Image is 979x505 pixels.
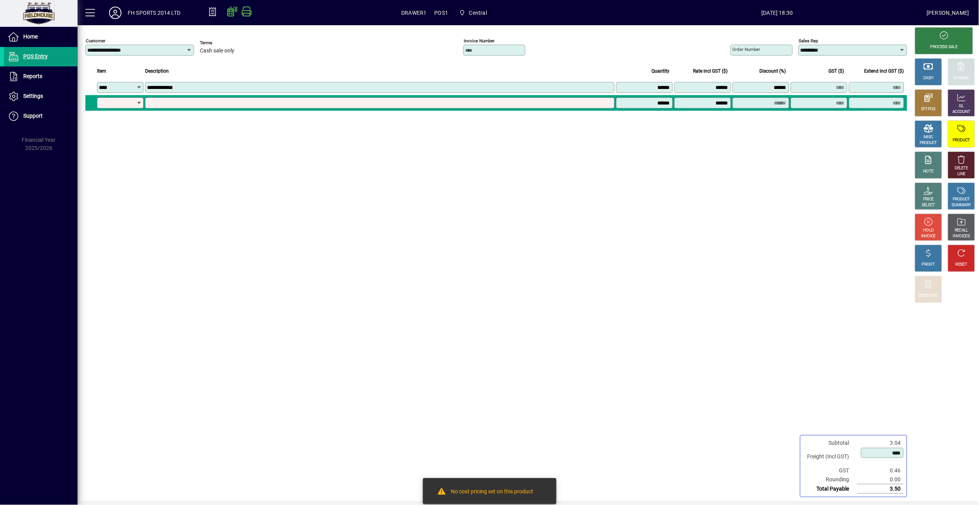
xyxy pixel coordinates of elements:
[930,44,958,50] div: PROCESS SALE
[955,165,968,171] div: DELETE
[4,106,78,126] a: Support
[128,7,180,19] div: FH SPORTS 2014 LTD
[958,171,965,177] div: LINE
[922,262,935,268] div: PROFIT
[401,7,426,19] span: DRAWER1
[953,138,970,143] div: PRODUCT
[921,233,936,239] div: INVOICE
[919,293,938,299] div: DISCOUNT
[952,202,971,208] div: SUMMARY
[954,75,969,81] div: CHARGE
[857,439,904,448] td: 3.04
[829,67,844,75] span: GST ($)
[464,38,495,44] mat-label: Invoice number
[628,7,927,19] span: [DATE] 18:30
[760,67,786,75] span: Discount (%)
[451,488,534,497] div: No cost pricing set on this product
[200,48,234,54] span: Cash sale only
[804,484,857,494] td: Total Payable
[804,448,857,466] td: Freight (Incl GST)
[953,197,970,202] div: PRODUCT
[145,67,169,75] span: Description
[103,6,128,20] button: Profile
[927,7,969,19] div: [PERSON_NAME]
[4,87,78,106] a: Settings
[955,228,969,233] div: RECALL
[857,475,904,484] td: 0.00
[435,7,449,19] span: POS1
[799,38,818,44] mat-label: Sales rep
[953,109,970,115] div: ACCOUNT
[4,67,78,86] a: Reports
[23,73,42,79] span: Reports
[865,67,904,75] span: Extend incl GST ($)
[97,67,106,75] span: Item
[804,466,857,475] td: GST
[924,228,934,233] div: HOLD
[924,75,934,81] div: CASH
[86,38,106,44] mat-label: Customer
[857,466,904,475] td: 0.46
[924,169,934,174] div: NOTE
[959,103,964,109] div: GL
[23,53,48,59] span: POS Entry
[956,262,967,268] div: RESET
[922,106,936,112] div: EFTPOS
[804,439,857,448] td: Subtotal
[4,27,78,47] a: Home
[693,67,728,75] span: Rate incl GST ($)
[23,33,38,40] span: Home
[804,475,857,484] td: Rounding
[953,233,970,239] div: INVOICES
[920,140,937,146] div: PRODUCT
[857,484,904,494] td: 3.50
[456,6,490,20] span: Central
[23,113,43,119] span: Support
[733,47,761,52] mat-label: Order number
[200,40,246,45] span: Terms
[924,197,934,202] div: PRICE
[652,67,670,75] span: Quantity
[23,93,43,99] span: Settings
[922,202,936,208] div: SELECT
[924,134,933,140] div: MISC
[469,7,487,19] span: Central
